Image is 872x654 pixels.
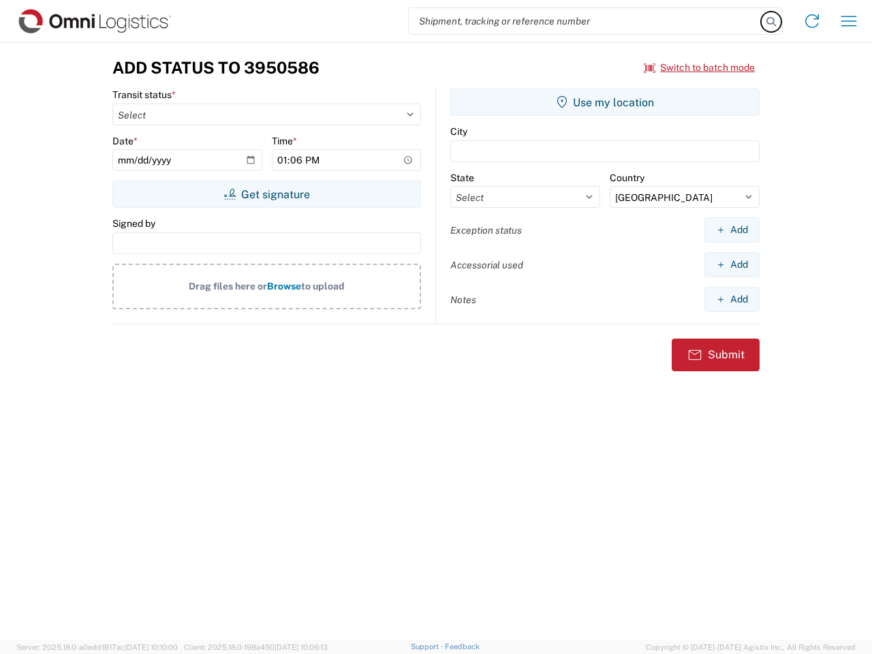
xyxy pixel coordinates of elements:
button: Add [704,287,760,312]
span: Browse [267,281,301,292]
label: State [450,172,474,184]
label: Time [272,135,297,147]
label: Exception status [450,224,522,236]
label: City [450,125,467,138]
input: Shipment, tracking or reference number [409,8,762,34]
label: Notes [450,294,476,306]
span: [DATE] 10:10:00 [125,643,178,651]
a: Support [411,642,445,651]
button: Add [704,217,760,243]
label: Transit status [112,89,176,101]
label: Date [112,135,138,147]
span: Copyright © [DATE]-[DATE] Agistix Inc., All Rights Reserved [646,641,856,653]
button: Use my location [450,89,760,116]
label: Country [610,172,644,184]
button: Add [704,252,760,277]
h3: Add Status to 3950586 [112,58,320,78]
button: Get signature [112,181,421,208]
span: to upload [301,281,345,292]
span: Server: 2025.18.0-a0edd1917ac [16,643,178,651]
span: Client: 2025.18.0-198a450 [184,643,328,651]
span: Drag files here or [189,281,267,292]
label: Accessorial used [450,259,523,271]
label: Signed by [112,217,155,230]
span: [DATE] 10:06:13 [275,643,328,651]
button: Submit [672,339,760,371]
a: Feedback [445,642,480,651]
button: Switch to batch mode [644,57,755,79]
